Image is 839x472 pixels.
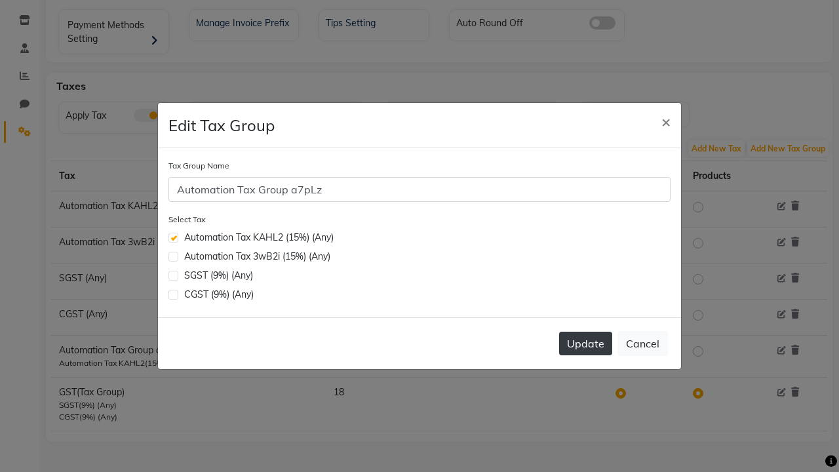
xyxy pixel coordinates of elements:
[651,103,681,140] button: Close
[184,250,671,264] div: Automation Tax 3wB2i (15%) (Any)
[184,288,671,302] div: CGST (9%) (Any)
[168,113,275,137] h4: Edit Tax Group
[168,214,205,226] label: Select Tax
[617,331,668,356] button: Cancel
[184,269,671,283] div: SGST (9%) (Any)
[661,111,671,131] span: ×
[184,231,671,245] div: Automation Tax KAHL2 (15%) (Any)
[559,332,612,355] button: Update
[168,160,229,172] label: Tax Group Name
